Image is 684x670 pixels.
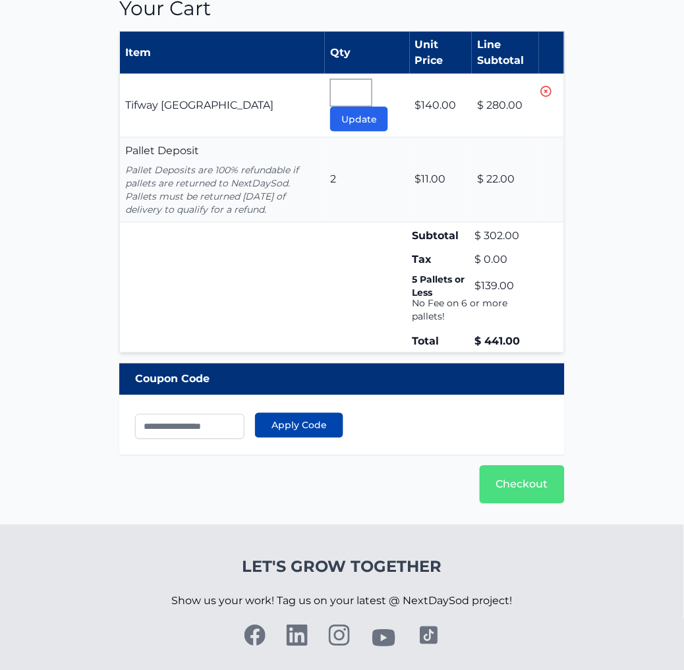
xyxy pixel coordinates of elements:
button: Apply Code [255,413,343,438]
td: 5 Pallets or Less [410,271,472,302]
a: Checkout [480,466,565,504]
p: Show us your work! Tag us on your latest @ NextDaySod project! [172,578,513,625]
th: Line Subtotal [472,32,539,74]
h4: Let's Grow Together [172,557,513,578]
p: No Fee on 6 or more pallets! [413,297,536,323]
th: Qty [325,32,409,74]
th: Unit Price [410,32,472,74]
td: Pallet Deposit [120,138,326,223]
td: Total [410,331,472,353]
td: $ 302.00 [472,223,539,250]
td: $140.00 [410,74,472,138]
span: Apply Code [271,419,327,432]
td: $ 441.00 [472,331,539,353]
p: Pallet Deposits are 100% refundable if pallets are returned to NextDaySod. Pallets must be return... [125,164,320,217]
th: Item [120,32,326,74]
td: Tifway [GEOGRAPHIC_DATA] [120,74,326,138]
td: $ 0.00 [472,250,539,271]
td: $139.00 [472,271,539,302]
td: Tax [410,250,472,271]
td: $ 280.00 [472,74,539,138]
td: $ 22.00 [472,138,539,223]
button: Update [330,107,388,132]
div: Coupon Code [119,364,565,395]
td: 2 [325,138,409,223]
td: Subtotal [410,223,472,250]
td: $11.00 [410,138,472,223]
